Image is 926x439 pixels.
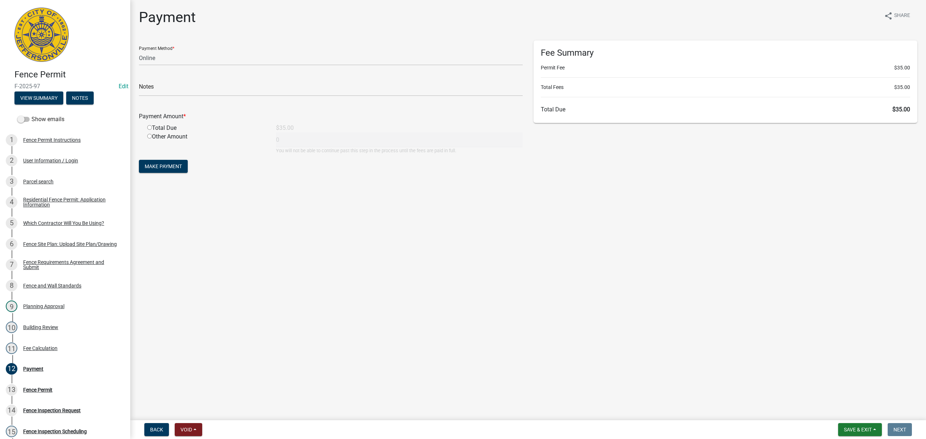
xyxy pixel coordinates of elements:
div: Building Review [23,325,58,330]
img: City of Jeffersonville, Indiana [14,8,69,62]
span: $35.00 [894,84,910,91]
span: Void [180,427,192,432]
button: Make Payment [139,160,188,173]
h6: Fee Summary [541,48,910,58]
button: Void [175,423,202,436]
div: Fence Requirements Agreement and Submit [23,260,119,270]
div: Payment [23,366,43,371]
wm-modal-confirm: Notes [66,95,94,101]
h4: Fence Permit [14,69,124,80]
div: Fee Calculation [23,346,58,351]
div: Fence Permit Instructions [23,137,81,142]
div: User Information / Login [23,158,78,163]
div: 4 [6,196,17,208]
div: 6 [6,238,17,250]
div: Fence Inspection Scheduling [23,429,87,434]
div: Planning Approval [23,304,64,309]
div: Parcel search [23,179,54,184]
div: Residential Fence Permit: Application Information [23,197,119,207]
span: Next [893,427,906,432]
button: Next [888,423,912,436]
a: Edit [119,83,128,90]
div: Fence Permit [23,387,52,392]
button: Back [144,423,169,436]
div: 8 [6,280,17,291]
div: 15 [6,426,17,437]
div: 2 [6,155,17,166]
div: 9 [6,301,17,312]
li: Permit Fee [541,64,910,72]
span: $35.00 [894,64,910,72]
div: Total Due [142,124,271,132]
button: Save & Exit [838,423,882,436]
div: 10 [6,321,17,333]
div: 11 [6,342,17,354]
div: Fence Site Plan: Upload Site Plan/Drawing [23,242,117,247]
span: Save & Exit [844,427,872,432]
span: Back [150,427,163,432]
div: Fence and Wall Standards [23,283,81,288]
h6: Total Due [541,106,910,113]
span: F-2025-97 [14,83,116,90]
button: shareShare [878,9,916,23]
div: 5 [6,217,17,229]
div: 1 [6,134,17,146]
div: 14 [6,405,17,416]
div: 7 [6,259,17,270]
div: 13 [6,384,17,396]
div: Fence Inspection Request [23,408,81,413]
h1: Payment [139,9,196,26]
div: 12 [6,363,17,375]
button: View Summary [14,91,63,105]
wm-modal-confirm: Summary [14,95,63,101]
li: Total Fees [541,84,910,91]
span: $35.00 [892,106,910,113]
div: Which Contractor Will You Be Using? [23,221,104,226]
label: Show emails [17,115,64,124]
i: share [884,12,893,20]
span: Make Payment [145,163,182,169]
span: Share [894,12,910,20]
div: Payment Amount [133,112,528,121]
button: Notes [66,91,94,105]
wm-modal-confirm: Edit Application Number [119,83,128,90]
div: 3 [6,176,17,187]
div: Other Amount [142,132,271,154]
